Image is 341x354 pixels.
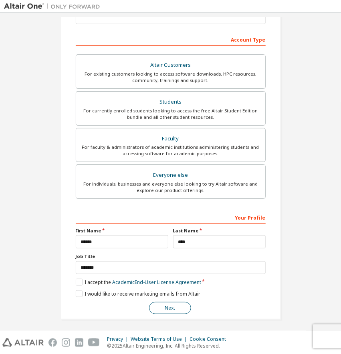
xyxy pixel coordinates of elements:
[173,228,266,234] label: Last Name
[76,211,266,224] div: Your Profile
[2,338,44,347] img: altair_logo.svg
[81,108,260,120] div: For currently enrolled students looking to access the free Altair Student Edition bundle and all ...
[107,342,231,349] p: © 2025 Altair Engineering, Inc. All Rights Reserved.
[149,302,191,314] button: Next
[81,181,260,194] div: For individuals, businesses and everyone else looking to try Altair software and explore our prod...
[76,253,266,260] label: Job Title
[48,338,57,347] img: facebook.svg
[75,338,83,347] img: linkedin.svg
[76,228,168,234] label: First Name
[76,279,201,286] label: I accept the
[107,336,131,342] div: Privacy
[81,144,260,157] div: For faculty & administrators of academic institutions administering students and accessing softwa...
[76,33,266,46] div: Account Type
[81,133,260,144] div: Faculty
[76,290,200,297] label: I would like to receive marketing emails from Altair
[131,336,190,342] div: Website Terms of Use
[81,96,260,108] div: Students
[81,170,260,181] div: Everyone else
[88,338,100,347] img: youtube.svg
[62,338,70,347] img: instagram.svg
[190,336,231,342] div: Cookie Consent
[4,2,104,10] img: Altair One
[112,279,201,286] a: Academic End-User License Agreement
[81,71,260,84] div: For existing customers looking to access software downloads, HPC resources, community, trainings ...
[81,60,260,71] div: Altair Customers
